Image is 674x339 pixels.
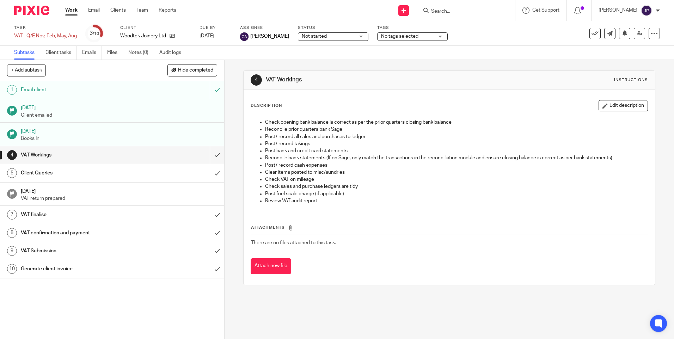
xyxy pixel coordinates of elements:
h1: VAT Workings [266,76,464,84]
span: Get Support [532,8,559,13]
label: Assignee [240,25,289,31]
div: 7 [7,210,17,220]
p: Check sales and purchase ledgers are tidy [265,183,647,190]
a: Emails [82,46,102,60]
div: 5 [7,168,17,178]
h1: Client Queries [21,168,142,178]
button: Hide completed [167,64,217,76]
span: There are no files attached to this task. [251,240,336,245]
p: Post/ record all sales and purchases to ledger [265,133,647,140]
h1: [DATE] [21,103,217,111]
p: Check opening bank balance is correct as per the prior quarters closing bank balance [265,119,647,126]
a: Files [107,46,123,60]
img: svg%3E [240,32,249,41]
p: Review VAT audit report [265,197,647,204]
button: + Add subtask [7,64,46,76]
a: Email [88,7,100,14]
a: Audit logs [159,46,186,60]
h1: VAT finalise [21,209,142,220]
p: [PERSON_NAME] [599,7,637,14]
h1: VAT Workings [21,150,142,160]
p: Books In [21,135,217,142]
h1: [DATE] [21,186,217,195]
a: Client tasks [45,46,77,60]
img: Pixie [14,6,49,15]
div: 9 [7,246,17,256]
span: Not started [302,34,327,39]
div: 10 [7,264,17,274]
p: VAT return prepared [21,195,217,202]
p: Reconcile bank statements (If on Sage, only match the transactions in the reconciliation module a... [265,154,647,161]
p: Clear items posted to misc/sundries [265,169,647,176]
p: Post/ record cash expenses [265,162,647,169]
img: svg%3E [641,5,652,16]
p: Client emailed [21,112,217,119]
a: Subtasks [14,46,40,60]
a: Work [65,7,78,14]
a: Reports [159,7,176,14]
label: Due by [200,25,231,31]
a: Team [136,7,148,14]
h1: [DATE] [21,126,217,135]
span: No tags selected [381,34,418,39]
h1: Email client [21,85,142,95]
p: Check VAT on mileage [265,176,647,183]
h1: Generate client invoice [21,264,142,274]
div: 1 [7,85,17,95]
input: Search [430,8,494,15]
span: Hide completed [178,68,213,73]
label: Tags [377,25,448,31]
h1: VAT Submission [21,246,142,256]
span: Attachments [251,226,285,229]
button: Edit description [599,100,648,111]
button: Attach new file [251,258,291,274]
a: Notes (0) [128,46,154,60]
div: 8 [7,228,17,238]
label: Status [298,25,368,31]
label: Client [120,25,191,31]
div: 4 [251,74,262,86]
span: [PERSON_NAME] [250,33,289,40]
p: Reconcile prior quarters bank Sage [265,126,647,133]
div: 4 [7,150,17,160]
span: [DATE] [200,33,214,38]
label: Task [14,25,77,31]
div: Instructions [614,77,648,83]
p: Post fuel scale charge (if applicable) [265,190,647,197]
a: Clients [110,7,126,14]
small: /10 [93,32,99,36]
p: Post bank and credit card statements [265,147,647,154]
p: Post/ record takings [265,140,647,147]
p: Description [251,103,282,109]
div: 3 [90,29,99,37]
div: VAT - Q/E Nov, Feb, May, Aug [14,32,77,39]
h1: VAT confirmation and payment [21,228,142,238]
p: Woodtek Joinery Ltd [120,32,166,39]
